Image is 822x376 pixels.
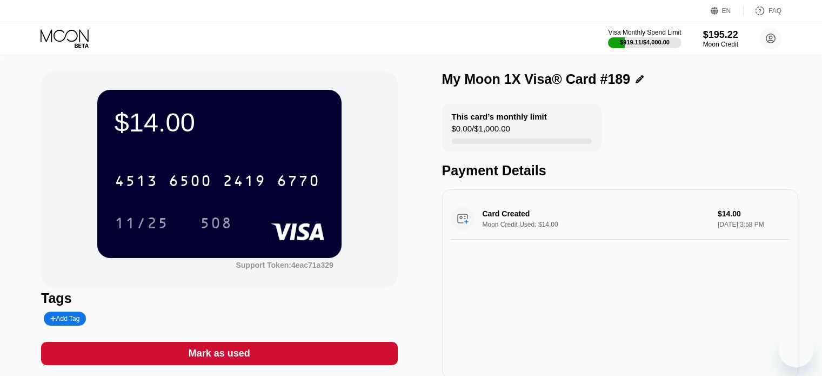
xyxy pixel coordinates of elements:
div: 4513650024196770 [108,167,326,194]
div: Visa Monthly Spend Limit [608,29,681,36]
div: Support Token:4eac71a329 [236,261,333,269]
div: Add Tag [50,315,79,322]
div: $14.00 [115,107,324,137]
div: Mark as used [41,342,397,365]
iframe: Button to launch messaging window, conversation in progress [779,333,813,367]
div: $919.11 / $4,000.00 [620,39,670,45]
div: $195.22 [703,29,738,41]
div: 2419 [223,174,266,191]
div: FAQ [744,5,781,16]
div: 6770 [277,174,320,191]
div: This card’s monthly limit [452,112,547,121]
div: Add Tag [44,312,86,326]
div: 508 [200,216,232,233]
div: My Moon 1X Visa® Card #189 [442,71,631,87]
div: 11/25 [115,216,169,233]
div: Moon Credit [703,41,738,48]
div: 508 [192,209,240,236]
div: Tags [41,291,397,306]
div: 6500 [169,174,212,191]
div: $0.00 / $1,000.00 [452,124,510,138]
div: $195.22Moon Credit [703,29,738,48]
div: Visa Monthly Spend Limit$919.11/$4,000.00 [608,29,681,48]
div: FAQ [768,7,781,15]
div: 4513 [115,174,158,191]
div: 11/25 [106,209,177,236]
div: EN [711,5,744,16]
div: Payment Details [442,163,798,179]
div: Mark as used [189,347,250,360]
div: Support Token: 4eac71a329 [236,261,333,269]
div: EN [722,7,731,15]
